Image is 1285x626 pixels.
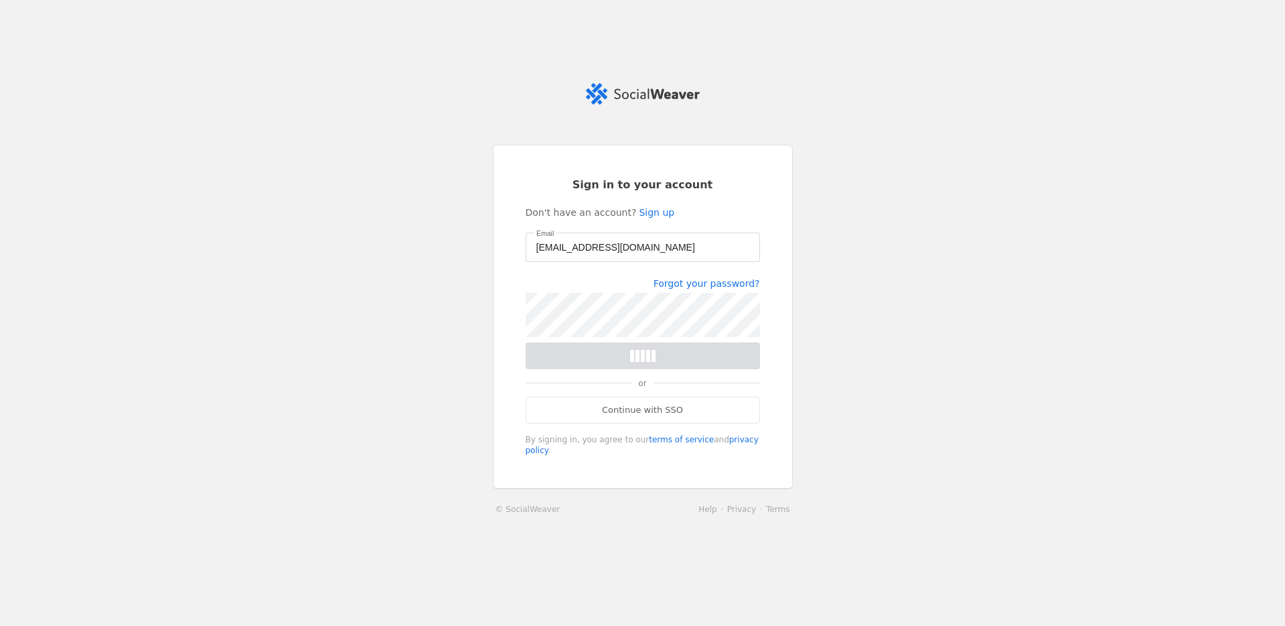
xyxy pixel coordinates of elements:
span: Don't have an account? [526,206,637,219]
li: · [756,503,766,516]
a: © SocialWeaver [496,503,560,516]
a: terms of service [649,435,714,444]
a: Forgot your password? [654,278,760,289]
mat-label: Email [536,227,554,239]
a: privacy policy [526,435,759,455]
div: By signing in, you agree to our and . [526,434,760,456]
a: Sign up [639,206,674,219]
a: Privacy [727,505,756,514]
li: · [717,503,727,516]
span: or [631,370,653,397]
span: Sign in to your account [573,178,713,192]
a: Continue with SSO [526,397,760,424]
input: Email [536,239,749,255]
a: Terms [766,505,789,514]
a: Help [698,505,716,514]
